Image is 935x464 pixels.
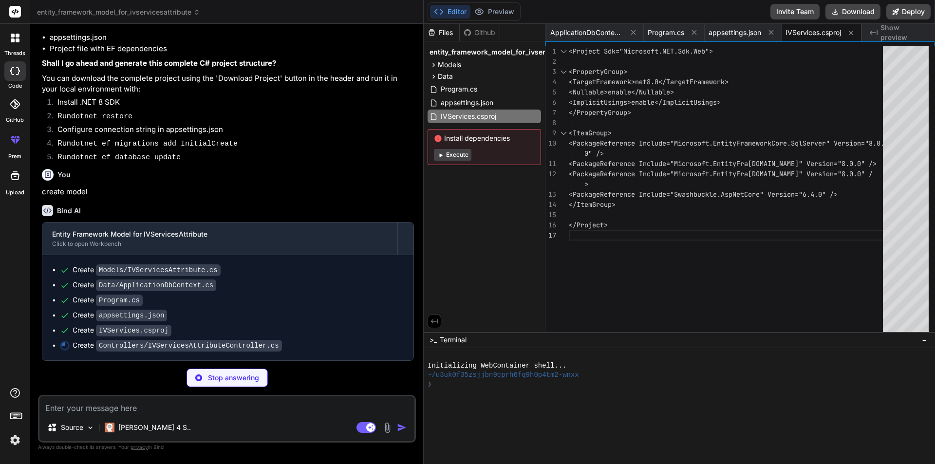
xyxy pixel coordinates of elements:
label: Upload [6,188,24,197]
span: <PackageReference Include="Microsoft.EntityFra [569,169,748,178]
p: Always double-check its answers. Your in Bind [38,443,416,452]
span: Models [438,60,461,70]
img: attachment [382,422,393,433]
span: <Project Sdk="Microsoft.NET.Sdk.Web"> [569,47,713,56]
span: Show preview [880,23,927,42]
button: Download [825,4,880,19]
span: <TargetFramework>net8.0</TargetFramework> [569,77,729,86]
div: Create [73,310,167,320]
code: dotnet ef migrations add InitialCreate [71,140,238,148]
span: <ItemGroup> [569,129,612,137]
span: ~/u3uk0f35zsjjbn9cprh6fq9h0p4tm2-wnxx [428,371,579,380]
span: [DOMAIN_NAME]" Version="8.0.0" /> [748,159,877,168]
span: <PackageReference Include="Microsoft.EntityFra [569,139,748,148]
p: create model [42,186,414,198]
code: Controllers/IVServicesAttributeController.cs [96,340,282,352]
code: Models/IVServicesAttribute.cs [96,264,221,276]
span: </PropertyGroup> [569,108,631,117]
div: Create [73,265,221,275]
button: Deploy [886,4,931,19]
span: appsettings.json [709,28,761,37]
div: 10 [545,138,556,148]
span: Install dependencies [434,133,535,143]
button: Entity Framework Model for IVServicesAttributeClick to open Workbench [42,223,397,255]
span: 0" /> [584,149,604,158]
button: Invite Team [770,4,820,19]
span: ApplicationDbContext.cs [550,28,623,37]
div: 3 [545,67,556,77]
p: You can download the complete project using the 'Download Project' button in the header and run i... [42,73,414,95]
div: Create [73,340,282,351]
div: 16 [545,220,556,230]
span: > [584,180,588,188]
label: threads [4,49,25,57]
span: ore" Version="6.4.0" /> [748,190,838,199]
span: <PackageReference Include="Swashbuckle.AspNetC [569,190,748,199]
span: Data [438,72,453,81]
code: dotnet restore [71,112,132,121]
div: 4 [545,77,556,87]
p: [PERSON_NAME] 4 S.. [118,423,191,432]
span: entity_framework_model_for_ivservicesattribute [37,7,200,17]
div: 11 [545,159,556,169]
img: settings [7,432,23,448]
li: Run [50,138,414,151]
div: 7 [545,108,556,118]
span: appsettings.json [440,97,494,109]
div: 1 [545,46,556,56]
div: 6 [545,97,556,108]
span: meworkCore.SqlServer" Version="8.0. [748,139,884,148]
li: Project file with EF dependencies [50,43,414,55]
div: 12 [545,169,556,179]
img: Pick Models [86,424,94,432]
img: icon [397,423,407,432]
button: Editor [430,5,470,19]
div: Click to collapse the range. [557,46,570,56]
div: 9 [545,128,556,138]
code: IVServices.csproj [96,325,171,336]
li: Run [50,111,414,124]
span: IVServices.csproj [785,28,841,37]
span: </Project> [569,221,608,229]
span: Terminal [440,335,467,345]
div: Click to collapse the range. [557,128,570,138]
div: 15 [545,210,556,220]
label: GitHub [6,116,24,124]
div: Github [460,28,500,37]
button: − [920,332,929,348]
div: Entity Framework Model for IVServicesAttribute [52,229,388,239]
div: Click to collapse the range. [557,67,570,77]
button: Execute [434,149,471,161]
code: appsettings.json [96,310,167,321]
span: ❯ [428,380,432,389]
span: >_ [430,335,437,345]
div: Create [73,280,216,290]
div: 13 [545,189,556,200]
p: Source [61,423,83,432]
div: 17 [545,230,556,241]
span: <PackageReference Include="Microsoft.EntityFra [569,159,748,168]
strong: Shall I go ahead and generate this complete C# project structure? [42,58,276,68]
div: Create [73,295,143,305]
div: 2 [545,56,556,67]
span: Initializing WebContainer shell... [428,361,567,371]
li: Run [50,151,414,165]
div: 8 [545,118,556,128]
p: Stop answering [208,373,259,383]
div: 5 [545,87,556,97]
label: prem [8,152,21,161]
label: code [8,82,22,90]
div: Files [424,28,459,37]
span: [DOMAIN_NAME]" Version="8.0.0" / [748,169,873,178]
img: Claude 4 Sonnet [105,423,114,432]
div: Create [73,325,171,335]
span: <PropertyGroup> [569,67,627,76]
span: </ItemGroup> [569,200,616,209]
div: 14 [545,200,556,210]
code: Program.cs [96,295,143,306]
span: entity_framework_model_for_ivservicesattribute [430,47,592,57]
span: Program.cs [440,83,478,95]
li: Configure connection string in appsettings.json [50,124,414,138]
span: Program.cs [648,28,684,37]
span: <ImplicitUsings>enable</ImplicitUsings> [569,98,721,107]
